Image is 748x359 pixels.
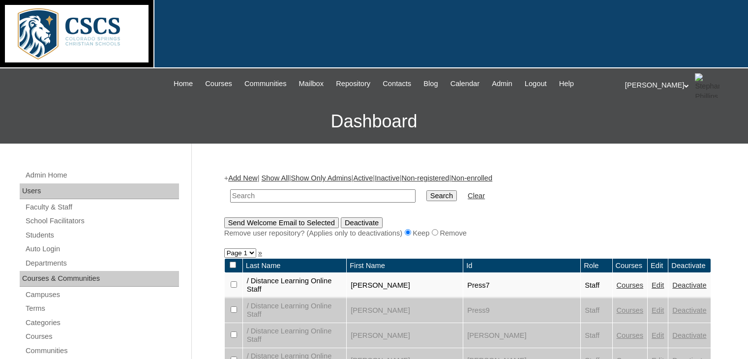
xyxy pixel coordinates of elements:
[262,174,289,182] a: Show All
[581,323,612,348] td: Staff
[299,78,324,90] span: Mailbox
[347,323,463,348] td: [PERSON_NAME]
[525,78,547,90] span: Logout
[652,306,664,314] a: Edit
[239,78,292,90] a: Communities
[375,174,400,182] a: Inactive
[5,5,149,62] img: logo-white.png
[581,259,612,273] td: Role
[520,78,552,90] a: Logout
[25,257,179,269] a: Departments
[463,298,580,323] td: Press9
[244,78,287,90] span: Communities
[331,78,375,90] a: Repository
[648,259,668,273] td: Edit
[25,317,179,329] a: Categories
[169,78,198,90] a: Home
[341,217,383,228] input: Deactivate
[20,183,179,199] div: Users
[652,281,664,289] a: Edit
[668,259,710,273] td: Deactivate
[25,330,179,343] a: Courses
[200,78,237,90] a: Courses
[291,174,352,182] a: Show Only Admins
[672,281,706,289] a: Deactivate
[224,173,711,238] div: + | | | | | |
[25,229,179,241] a: Students
[423,78,438,90] span: Blog
[230,189,416,203] input: Search
[174,78,193,90] span: Home
[25,169,179,181] a: Admin Home
[613,259,648,273] td: Courses
[451,174,492,182] a: Non-enrolled
[205,78,232,90] span: Courses
[419,78,443,90] a: Blog
[426,190,457,201] input: Search
[672,331,706,339] a: Deactivate
[243,298,347,323] td: / Distance Learning Online Staff
[5,99,743,144] h3: Dashboard
[401,174,449,182] a: Non-registered
[228,174,257,182] a: Add New
[617,281,644,289] a: Courses
[25,345,179,357] a: Communities
[463,259,580,273] td: Id
[617,331,644,339] a: Courses
[20,271,179,287] div: Courses & Communities
[468,192,485,200] a: Clear
[353,174,373,182] a: Active
[25,289,179,301] a: Campuses
[347,273,463,298] td: [PERSON_NAME]
[383,78,411,90] span: Contacts
[224,228,711,239] div: Remove user repository? (Applies only to deactivations) Keep Remove
[224,217,339,228] input: Send Welcome Email to Selected
[25,201,179,213] a: Faculty & Staff
[463,323,580,348] td: [PERSON_NAME]
[652,331,664,339] a: Edit
[378,78,416,90] a: Contacts
[25,302,179,315] a: Terms
[258,249,262,257] a: »
[672,306,706,314] a: Deactivate
[243,273,347,298] td: / Distance Learning Online Staff
[463,273,580,298] td: Press7
[492,78,512,90] span: Admin
[243,259,347,273] td: Last Name
[554,78,579,90] a: Help
[581,273,612,298] td: Staff
[336,78,370,90] span: Repository
[625,73,738,98] div: [PERSON_NAME]
[25,215,179,227] a: School Facilitators
[695,73,719,98] img: Stephanie Phillips
[243,323,347,348] td: / Distance Learning Online Staff
[559,78,574,90] span: Help
[347,259,463,273] td: First Name
[446,78,484,90] a: Calendar
[450,78,479,90] span: Calendar
[347,298,463,323] td: [PERSON_NAME]
[487,78,517,90] a: Admin
[581,298,612,323] td: Staff
[294,78,329,90] a: Mailbox
[25,243,179,255] a: Auto Login
[617,306,644,314] a: Courses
